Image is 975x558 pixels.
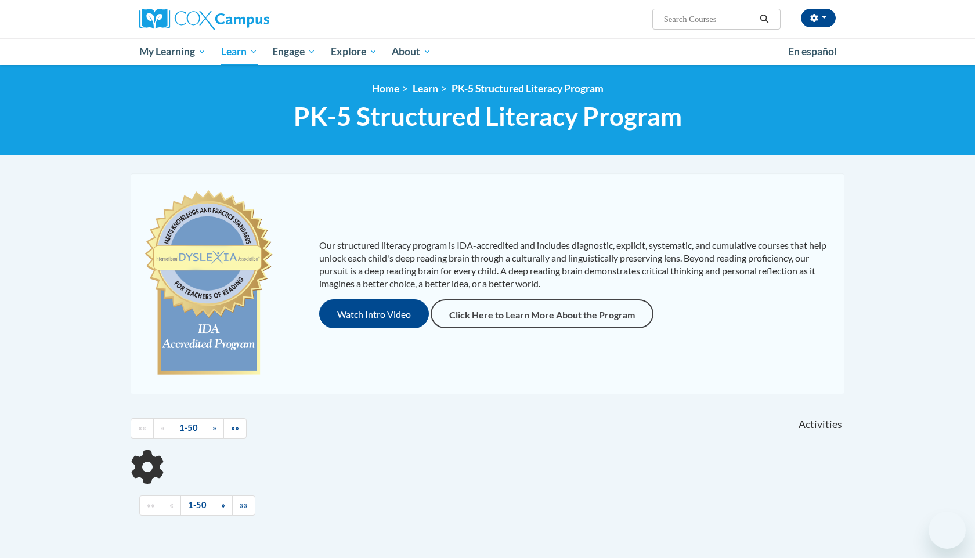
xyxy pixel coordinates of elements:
[214,38,265,65] a: Learn
[385,38,439,65] a: About
[139,9,360,30] a: Cox Campus
[232,495,255,516] a: End
[223,418,247,439] a: End
[205,418,224,439] a: Next
[153,418,172,439] a: Previous
[372,82,399,95] a: Home
[122,38,853,65] div: Main menu
[756,12,773,26] button: Search
[323,38,385,65] a: Explore
[452,82,604,95] a: PK-5 Structured Literacy Program
[180,495,214,516] a: 1-50
[212,423,216,433] span: »
[169,500,174,510] span: «
[132,38,214,65] a: My Learning
[221,45,258,59] span: Learn
[172,418,205,439] a: 1-50
[431,299,653,328] a: Click Here to Learn More About the Program
[139,9,269,30] img: Cox Campus
[929,512,966,549] iframe: Button to launch messaging window
[799,418,842,431] span: Activities
[788,45,837,57] span: En español
[319,299,429,328] button: Watch Intro Video
[392,45,431,59] span: About
[272,45,316,59] span: Engage
[781,39,844,64] a: En español
[231,423,239,433] span: »»
[147,500,155,510] span: ««
[138,423,146,433] span: ««
[214,495,233,516] a: Next
[801,9,836,27] button: Account Settings
[139,495,162,516] a: Begining
[131,418,154,439] a: Begining
[221,500,225,510] span: »
[265,38,323,65] a: Engage
[161,423,165,433] span: «
[162,495,181,516] a: Previous
[240,500,248,510] span: »»
[139,45,206,59] span: My Learning
[663,12,756,26] input: Search Courses
[413,82,438,95] a: Learn
[294,101,682,132] span: PK-5 Structured Literacy Program
[331,45,377,59] span: Explore
[319,239,833,290] p: Our structured literacy program is IDA-accredited and includes diagnostic, explicit, systematic, ...
[142,185,275,382] img: c477cda6-e343-453b-bfce-d6f9e9818e1c.png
